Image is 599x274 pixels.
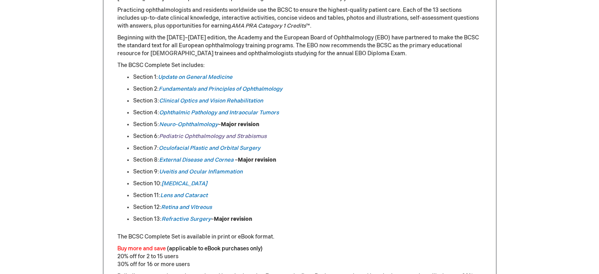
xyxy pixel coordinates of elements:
a: Refractive Surgery [161,216,211,222]
font: (applicable to eBook purchases only) [167,245,263,252]
a: Oculofacial Plastic and Orbital Surgery [159,145,260,151]
font: Buy more and save [117,245,166,252]
li: Section 13: – [133,215,482,223]
a: External Disease and Cornea [159,157,234,163]
li: Section 4: [133,109,482,117]
a: Lens and Cataract [160,192,208,199]
strong: Major revision [214,216,252,222]
li: Section 7: [133,144,482,152]
a: Update on General Medicine [158,74,232,80]
li: Section 8: – [133,156,482,164]
li: Section 9: [133,168,482,176]
p: The BCSC Complete Set is available in print or eBook format. [117,233,482,241]
a: Neuro-Ophthalmology [159,121,218,128]
em: AMA PRA Category 1 Credits [231,22,306,29]
a: Retina and Vitreous [161,204,212,211]
li: Section 10: [133,180,482,188]
a: Ophthalmic Pathology and Intraocular Tumors [159,109,279,116]
li: Section 6: [133,132,482,140]
li: Section 3: [133,97,482,105]
li: Section 2: [133,85,482,93]
p: 20% off for 2 to 15 users 30% off for 16 or more users [117,245,482,268]
p: Practicing ophthalmologists and residents worldwide use the BCSC to ensure the highest-quality pa... [117,6,482,30]
a: Pediatric Ophthalmology and Strabismus [159,133,267,140]
a: Uveitis and Ocular Inflammation [159,168,243,175]
a: [MEDICAL_DATA] [161,180,207,187]
li: Section 12: [133,203,482,211]
li: Section 5: – [133,121,482,129]
strong: Major revision [238,157,276,163]
p: The BCSC Complete Set includes: [117,62,482,69]
a: Clinical Optics and Vision Rehabilitation [159,97,263,104]
strong: Major revision [221,121,259,128]
a: Fundamentals and Principles of Ophthalmology [159,86,282,92]
li: Section 11: [133,192,482,199]
p: Beginning with the [DATE]–[DATE] edition, the Academy and the European Board of Ophthalmology (EB... [117,34,482,58]
li: Section 1: [133,73,482,81]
